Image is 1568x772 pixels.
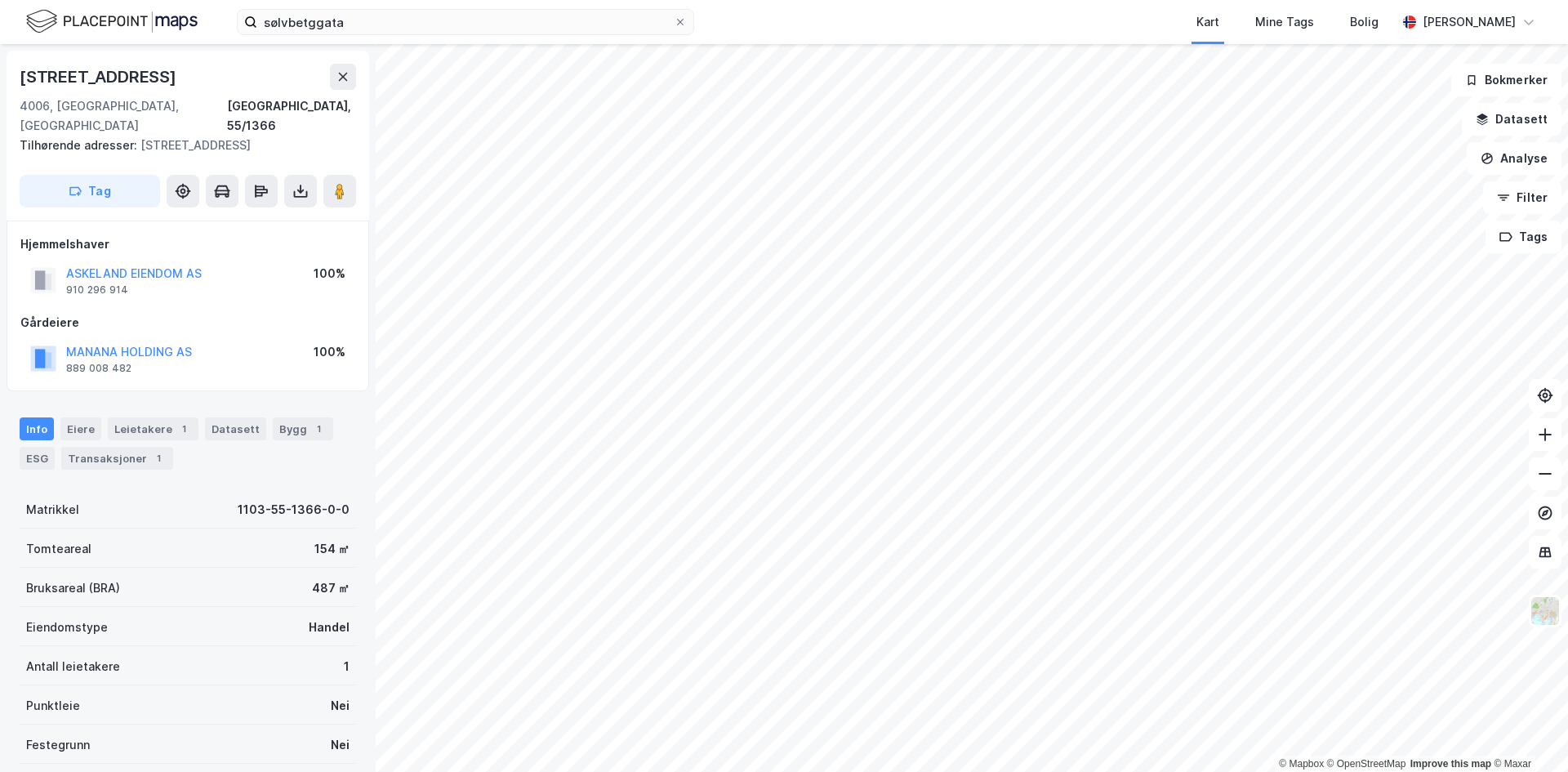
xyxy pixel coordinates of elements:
[26,696,80,716] div: Punktleie
[61,447,173,470] div: Transaksjoner
[1486,694,1568,772] iframe: Chat Widget
[331,735,350,755] div: Nei
[26,7,198,36] img: logo.f888ab2527a4732fd821a326f86c7f29.svg
[314,342,345,362] div: 100%
[1486,221,1561,253] button: Tags
[205,417,266,440] div: Datasett
[20,138,140,152] span: Tilhørende adresser:
[1451,64,1561,96] button: Bokmerker
[312,578,350,598] div: 487 ㎡
[1350,12,1379,32] div: Bolig
[20,64,180,90] div: [STREET_ADDRESS]
[1423,12,1516,32] div: [PERSON_NAME]
[1279,758,1324,770] a: Mapbox
[273,417,333,440] div: Bygg
[314,264,345,283] div: 100%
[1255,12,1314,32] div: Mine Tags
[20,417,54,440] div: Info
[20,313,355,332] div: Gårdeiere
[238,500,350,520] div: 1103-55-1366-0-0
[108,417,198,440] div: Leietakere
[1530,596,1561,627] img: Z
[20,96,227,136] div: 4006, [GEOGRAPHIC_DATA], [GEOGRAPHIC_DATA]
[26,578,120,598] div: Bruksareal (BRA)
[1196,12,1219,32] div: Kart
[309,618,350,637] div: Handel
[66,362,131,375] div: 889 008 482
[257,10,674,34] input: Søk på adresse, matrikkel, gårdeiere, leietakere eller personer
[150,450,167,466] div: 1
[26,657,120,676] div: Antall leietakere
[1327,758,1406,770] a: OpenStreetMap
[20,234,355,254] div: Hjemmelshaver
[20,136,343,155] div: [STREET_ADDRESS]
[1462,103,1561,136] button: Datasett
[26,618,108,637] div: Eiendomstype
[60,417,101,440] div: Eiere
[227,96,356,136] div: [GEOGRAPHIC_DATA], 55/1366
[66,283,128,297] div: 910 296 914
[176,421,192,437] div: 1
[20,447,55,470] div: ESG
[1486,694,1568,772] div: Kontrollprogram for chat
[310,421,327,437] div: 1
[344,657,350,676] div: 1
[26,735,90,755] div: Festegrunn
[26,539,91,559] div: Tomteareal
[1467,142,1561,175] button: Analyse
[331,696,350,716] div: Nei
[1483,181,1561,214] button: Filter
[26,500,79,520] div: Matrikkel
[20,175,160,208] button: Tag
[314,539,350,559] div: 154 ㎡
[1410,758,1491,770] a: Improve this map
